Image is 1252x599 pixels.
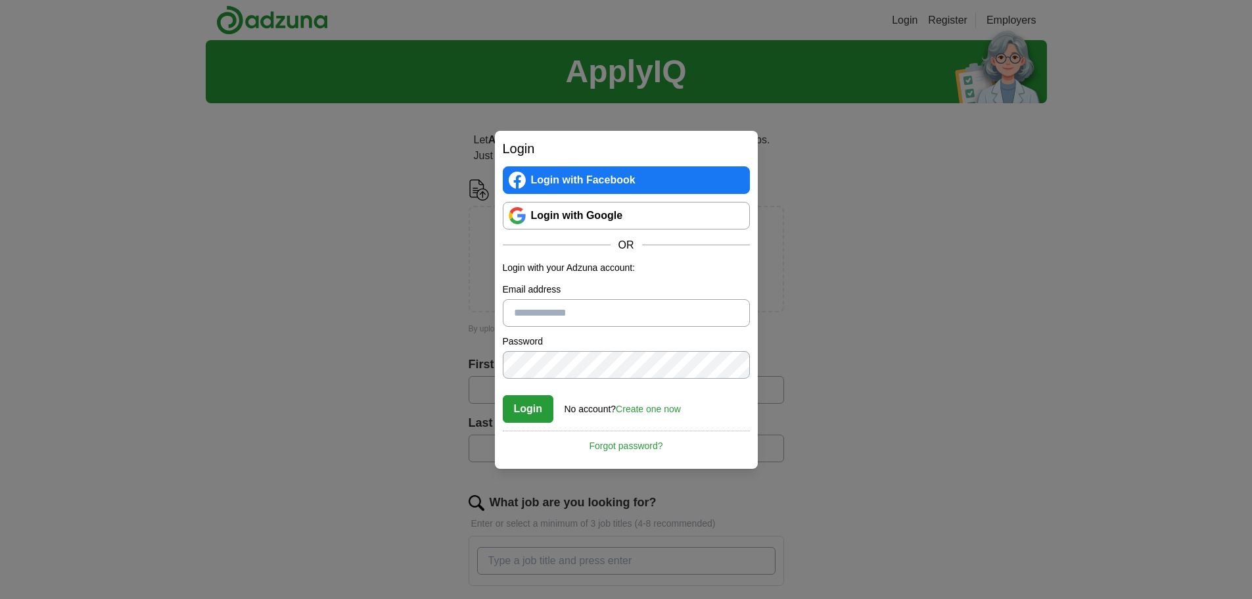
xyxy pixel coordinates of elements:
a: Create one now [616,404,681,414]
label: Password [503,335,750,348]
div: No account? [565,395,681,416]
a: Forgot password? [503,431,750,453]
button: Login [503,395,554,423]
a: Login with Google [503,202,750,229]
p: Login with your Adzuna account: [503,261,750,275]
span: OR [611,237,642,253]
a: Login with Facebook [503,166,750,194]
label: Email address [503,283,750,297]
h2: Login [503,139,750,158]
